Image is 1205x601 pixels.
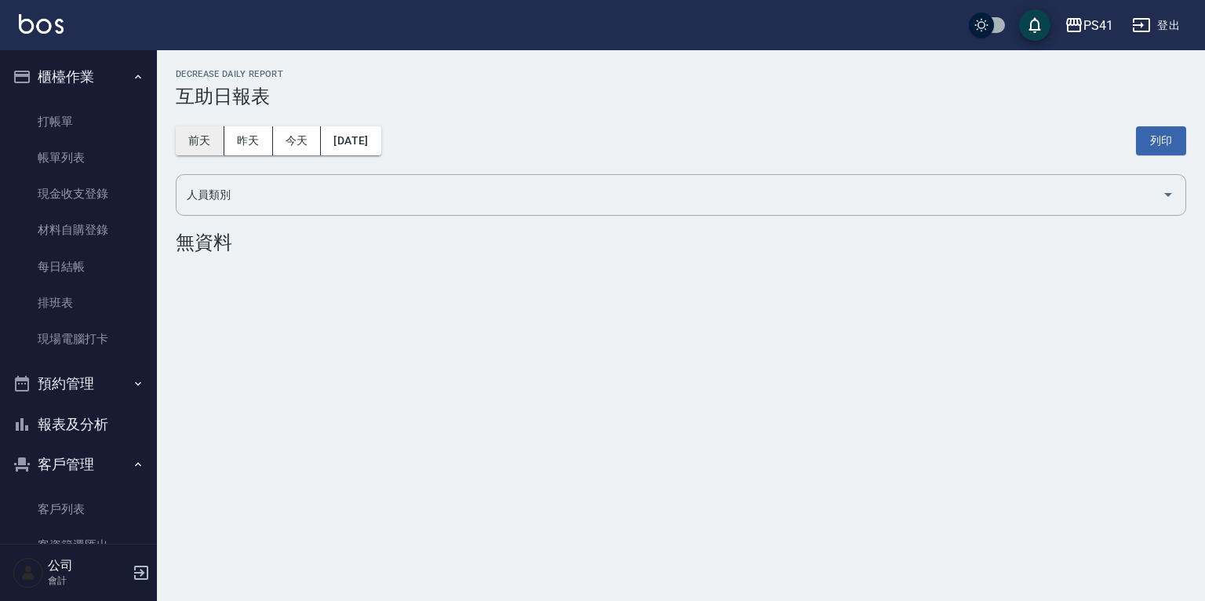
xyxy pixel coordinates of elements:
[6,321,151,357] a: 現場電腦打卡
[13,557,44,588] img: Person
[273,126,322,155] button: 今天
[6,140,151,176] a: 帳單列表
[6,527,151,563] a: 客資篩選匯出
[6,444,151,485] button: 客戶管理
[6,249,151,285] a: 每日結帳
[19,14,64,34] img: Logo
[176,231,1186,253] div: 無資料
[321,126,380,155] button: [DATE]
[6,176,151,212] a: 現金收支登錄
[176,69,1186,79] h2: Decrease Daily Report
[176,126,224,155] button: 前天
[1083,16,1113,35] div: PS41
[6,285,151,321] a: 排班表
[1156,182,1181,207] button: Open
[6,212,151,248] a: 材料自購登錄
[48,574,128,588] p: 會計
[183,181,1156,209] input: 人員名稱
[6,491,151,527] a: 客戶列表
[224,126,273,155] button: 昨天
[1019,9,1050,41] button: save
[6,104,151,140] a: 打帳單
[1126,11,1186,40] button: 登出
[6,363,151,404] button: 預約管理
[176,86,1186,107] h3: 互助日報表
[6,56,151,97] button: 櫃檯作業
[48,558,128,574] h5: 公司
[1058,9,1119,42] button: PS41
[6,404,151,445] button: 報表及分析
[1136,126,1186,155] button: 列印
